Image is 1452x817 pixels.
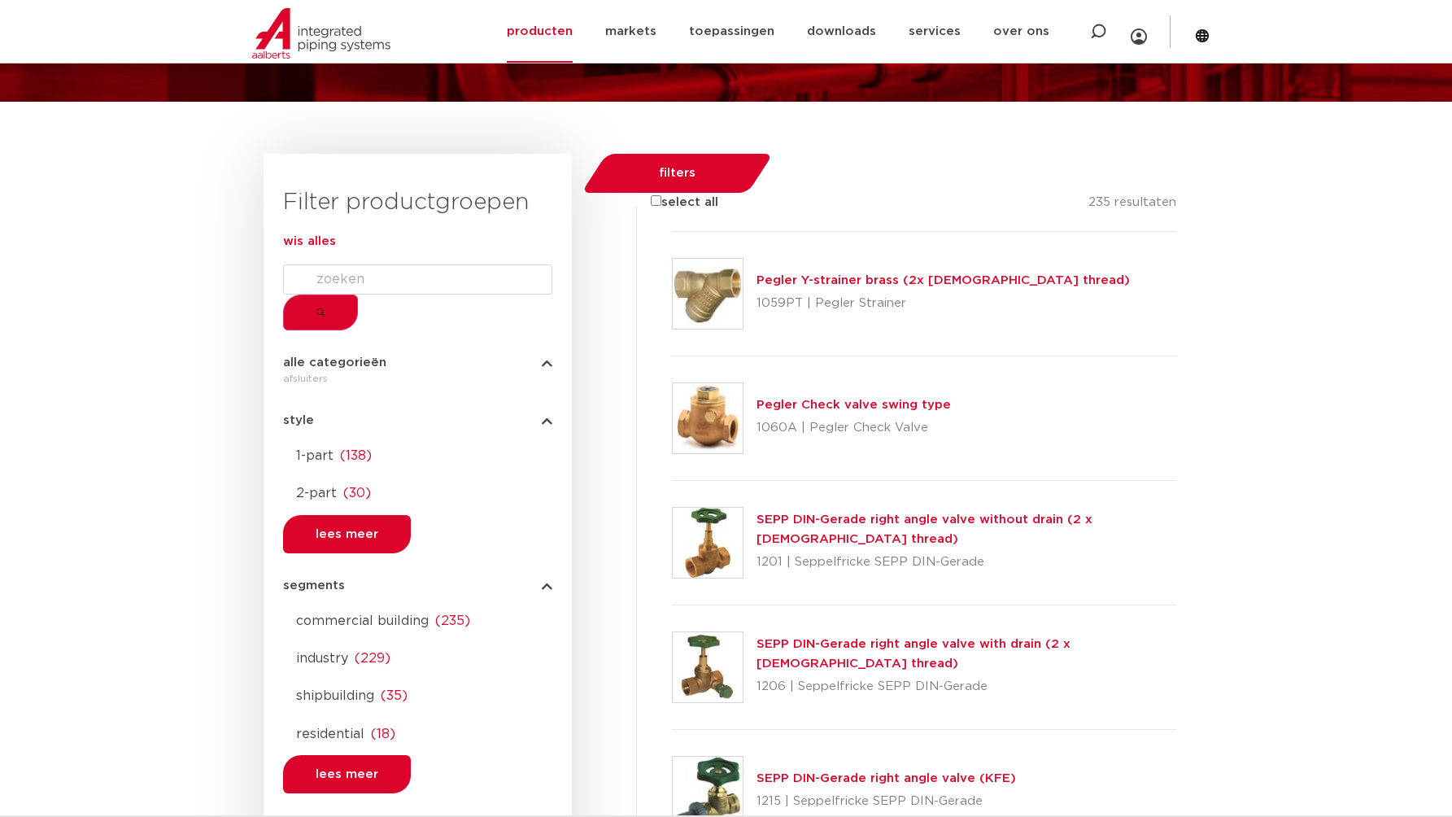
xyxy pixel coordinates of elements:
[316,768,378,780] span: lees meer
[296,689,374,702] span: shipbuilding
[435,614,470,627] span: ( 235 )
[316,528,378,540] span: lees meer
[283,235,336,247] a: wis alles
[283,515,411,553] button: lees meer
[673,632,743,702] img: thumbnail for SEPP DIN-Gerade right angle valve with drain (2 x female thread)
[381,689,408,702] span: ( 35 )
[283,718,552,744] a: residential(18)
[1088,196,1176,208] span: 235 resultaten
[296,487,337,500] span: 2-part
[283,755,411,793] button: lees meer
[594,154,761,193] button: filters
[283,439,552,465] a: 1-part(138)
[757,274,1130,286] a: Pegler Y-strainer brass (2x [DEMOGRAPHIC_DATA] thread)
[283,477,552,503] a: 2-part(30)
[757,513,1092,545] a: SEPP DIN-Gerade right angle valve without drain (2 x [DEMOGRAPHIC_DATA] thread)
[283,186,552,219] h3: Filter productgroepen
[296,727,364,741] span: residential
[283,679,552,706] a: shipbuilding(35)
[343,487,371,500] span: ( 30 )
[757,674,1177,700] p: 1206 | Seppelfricke SEPP DIN-Gerade
[340,449,372,462] span: ( 138 )
[355,652,390,665] span: ( 229 )
[283,414,314,426] span: style
[673,259,743,329] img: thumbnail for Pegler Y-strainer brass (2x female thread)
[626,193,718,212] label: select all
[757,638,1070,670] a: SEPP DIN-Gerade right angle valve with drain (2 x [DEMOGRAPHIC_DATA] thread)
[673,508,743,578] img: thumbnail for SEPP DIN-Gerade right angle valve without drain (2 x female thread)
[283,295,358,330] button: Submit the search query
[371,727,395,741] span: ( 18 )
[757,399,951,411] a: Pegler Check valve swing type
[296,614,429,627] span: commercial building
[283,264,552,294] input: Search
[296,449,334,462] span: 1-part
[757,549,1177,575] p: 1201 | Seppelfricke SEPP DIN-Gerade
[296,652,348,665] span: industry
[283,605,552,631] a: commercial building(235)
[651,195,661,206] input: select all
[283,579,552,592] button: segments
[283,356,552,369] button: alle categorieën
[673,383,743,453] img: thumbnail for Pegler Check valve swing type
[757,415,951,441] p: 1060A | Pegler Check Valve
[757,291,1130,317] p: 1059PT | Pegler Strainer
[757,789,1016,815] p: 1215 | Seppelfricke SEPP DIN-Gerade
[283,579,345,592] span: segments
[283,414,552,426] button: style
[283,356,386,369] span: alle categorieën
[757,772,1016,784] a: SEPP DIN-Gerade right angle valve (KFE)
[283,642,552,668] a: industry(229)
[283,369,552,388] div: afsluiters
